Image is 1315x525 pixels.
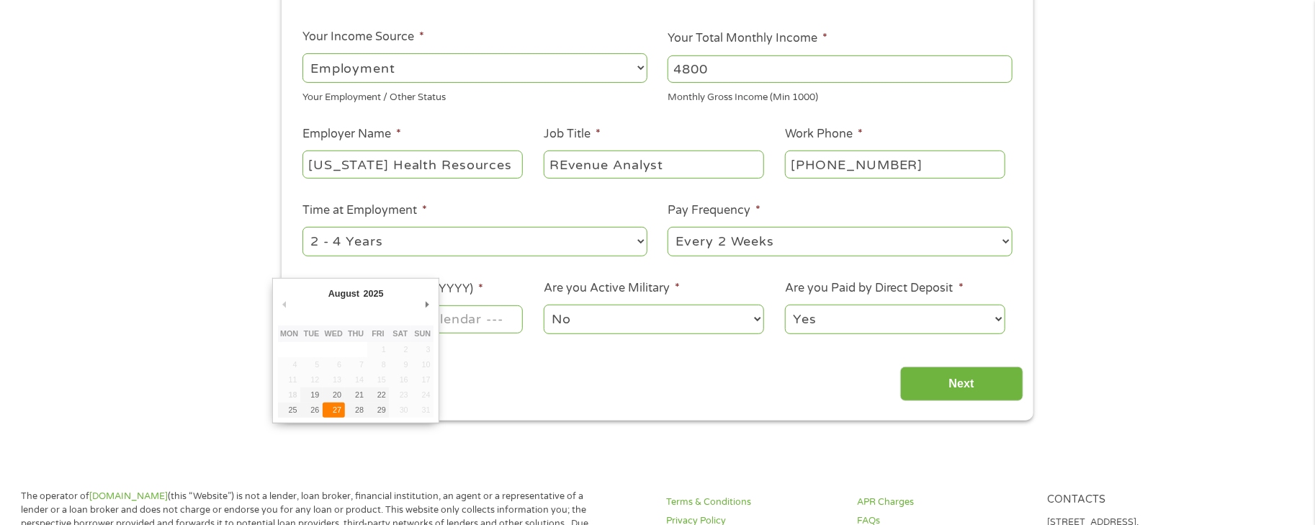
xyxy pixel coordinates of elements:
button: 29 [367,403,390,418]
input: Walmart [302,151,523,178]
input: 1800 [668,55,1013,83]
h4: Contacts [1048,493,1221,507]
button: Previous Month [278,295,291,315]
abbr: Wednesday [325,329,343,338]
input: Cashier [544,151,764,178]
abbr: Friday [372,329,384,338]
button: 28 [345,403,367,418]
input: Next [900,367,1023,402]
label: Employer Name [302,127,401,142]
button: 22 [367,387,390,403]
div: 2025 [362,284,385,304]
a: [DOMAIN_NAME] [89,490,168,502]
label: Your Total Monthly Income [668,31,827,46]
label: Are you Paid by Direct Deposit [785,281,964,296]
div: Your Employment / Other Status [302,86,647,105]
button: 26 [300,403,323,418]
abbr: Sunday [414,329,431,338]
input: (231) 754-4010 [785,151,1005,178]
label: Job Title [544,127,601,142]
button: 21 [345,387,367,403]
div: Monthly Gross Income (Min 1000) [668,86,1013,105]
a: Terms & Conditions [666,495,839,509]
label: Pay Frequency [668,203,760,218]
button: 19 [300,387,323,403]
button: Next Month [421,295,434,315]
label: Your Income Source [302,30,424,45]
button: 20 [323,387,345,403]
label: Are you Active Military [544,281,680,296]
label: Work Phone [785,127,863,142]
label: Time at Employment [302,203,427,218]
abbr: Thursday [348,329,364,338]
div: August [326,284,362,304]
abbr: Tuesday [304,329,320,338]
abbr: Monday [280,329,298,338]
button: 25 [278,403,300,418]
a: APR Charges [857,495,1030,509]
abbr: Saturday [392,329,408,338]
button: 27 [323,403,345,418]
